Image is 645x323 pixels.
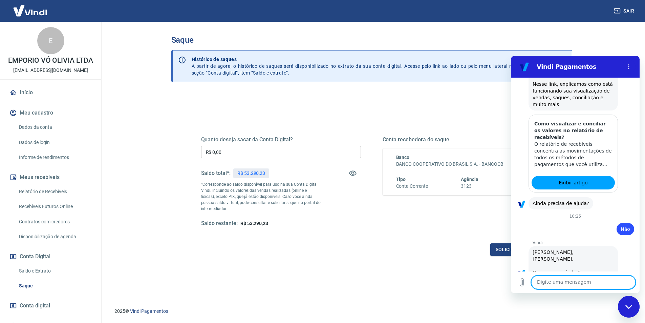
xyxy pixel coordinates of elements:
[461,177,478,182] span: Agência
[16,150,93,164] a: Informe de rendimentos
[8,85,93,100] a: Início
[48,123,77,131] span: Exibir artigo
[8,298,93,313] a: Conta digital
[396,161,529,168] h6: BANCO COOPERATIVO DO BRASIL S.A. - BANCOOB
[8,0,52,21] img: Vindi
[201,220,238,227] h5: Saldo restante:
[110,170,119,177] span: Não
[114,308,629,315] p: 2025 ©
[16,200,93,214] a: Recebíveis Futuros Online
[130,308,168,314] a: Vindi Pagamentos
[396,183,428,190] h6: Conta Corrente
[192,56,515,76] p: A partir de agora, o histórico de saques será disponibilizado no extrato da sua conta digital. Ac...
[618,296,640,318] iframe: Botão para abrir a janela de mensagens, conversa em andamento
[4,220,18,233] button: Carregar arquivo
[383,136,542,143] h5: Conta recebedora do saque
[16,120,93,134] a: Dados da conta
[8,57,93,64] p: EMPORIO VÓ OLIVIA LTDA
[22,193,103,220] span: [PERSON_NAME], [PERSON_NAME]. Como posso ajudar?
[201,170,231,177] h5: Saldo total*:
[237,170,265,177] p: R$ 53.290,23
[511,56,640,293] iframe: Janela de mensagens
[59,158,70,163] p: 10:25
[8,249,93,264] button: Conta Digital
[13,67,88,74] p: [EMAIL_ADDRESS][DOMAIN_NAME]
[16,264,93,278] a: Saldo e Extrato
[16,136,93,149] a: Dados de login
[16,279,93,293] a: Saque
[461,183,478,190] h6: 3123
[23,64,101,85] h3: Como visualizar e conciliar os valores no relatório de recebíveis?
[8,105,93,120] button: Meu cadastro
[612,5,637,17] button: Sair
[20,301,50,310] span: Conta digital
[23,85,101,112] p: O relatório de recebíveis concentra as movimentações de todos os métodos de pagamentos que você u...
[16,185,93,199] a: Relatório de Recebíveis
[21,120,104,134] a: Exibir artigo: 'Como visualizar e conciliar os valores no relatório de recebíveis?'
[396,177,406,182] span: Tipo
[8,170,93,185] button: Meus recebíveis
[171,35,572,45] h3: Saque
[22,184,129,189] p: Vindi
[16,230,93,244] a: Disponibilização de agenda
[22,144,78,151] span: Ainda precisa de ajuda?
[201,136,361,143] h5: Quanto deseja sacar da Conta Digital?
[201,181,321,212] p: *Corresponde ao saldo disponível para uso na sua Conta Digital Vindi. Incluindo os valores das ve...
[396,155,410,160] span: Banco
[490,243,542,256] button: Solicitar saque
[37,27,64,54] div: E
[16,215,93,229] a: Contratos com credores
[240,221,268,226] span: R$ 53.290,23
[192,56,515,63] p: Histórico de saques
